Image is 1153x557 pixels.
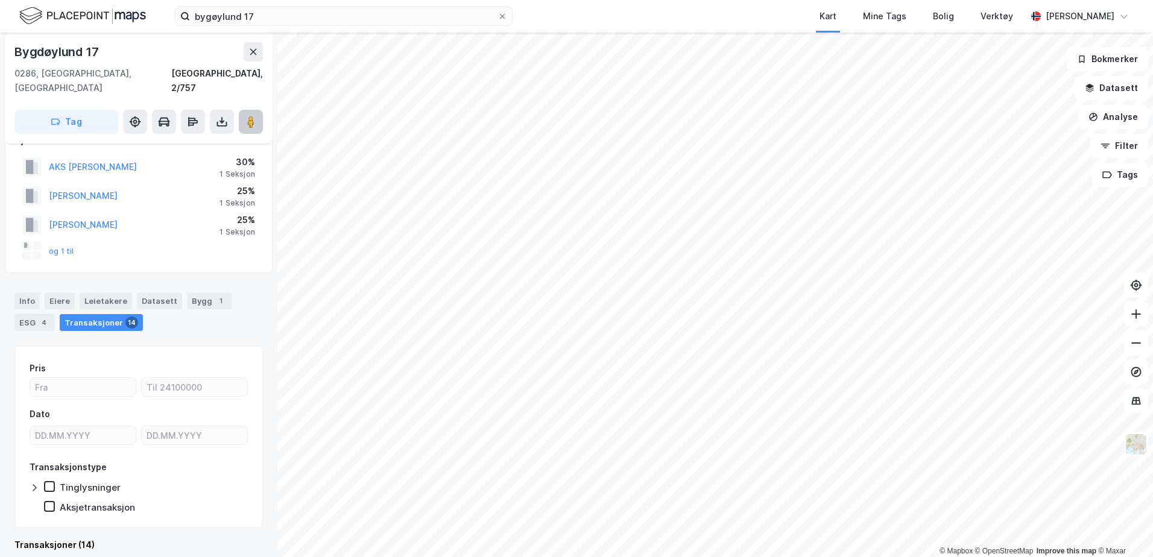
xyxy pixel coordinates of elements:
div: Pris [30,361,46,376]
input: Til 24100000 [142,378,247,396]
iframe: Chat Widget [1093,499,1153,557]
div: Verktøy [981,9,1013,24]
button: Tag [14,110,118,134]
button: Datasett [1075,76,1148,100]
div: 30% [220,155,255,169]
div: Transaksjoner [60,314,143,331]
div: [GEOGRAPHIC_DATA], 2/757 [171,66,263,95]
div: Transaksjoner (14) [14,538,263,552]
img: logo.f888ab2527a4732fd821a326f86c7f29.svg [19,5,146,27]
div: 1 [215,295,227,307]
div: 1 Seksjon [220,169,255,179]
div: ESG [14,314,55,331]
input: DD.MM.YYYY [142,426,247,444]
button: Analyse [1078,105,1148,129]
div: 25% [220,184,255,198]
a: Improve this map [1037,547,1096,555]
input: Fra [30,378,136,396]
div: Info [14,292,40,309]
button: Tags [1092,163,1148,187]
button: Bokmerker [1067,47,1148,71]
div: Tinglysninger [60,482,121,493]
div: Bygg [187,292,232,309]
input: DD.MM.YYYY [30,426,136,444]
div: Dato [30,407,50,421]
div: Aksjetransaksjon [60,502,135,513]
input: Søk på adresse, matrikkel, gårdeiere, leietakere eller personer [190,7,498,25]
div: 1 Seksjon [220,227,255,237]
div: Bygdøylund 17 [14,42,101,61]
div: 14 [125,316,138,329]
div: 25% [220,213,255,227]
div: Leietakere [80,292,132,309]
div: 0286, [GEOGRAPHIC_DATA], [GEOGRAPHIC_DATA] [14,66,171,95]
div: Transaksjonstype [30,460,107,474]
div: Kart [820,9,836,24]
div: Kontrollprogram for chat [1093,499,1153,557]
div: 1 Seksjon [220,198,255,208]
div: Bolig [933,9,954,24]
div: [PERSON_NAME] [1046,9,1114,24]
img: Z [1125,433,1148,456]
div: 4 [38,316,50,329]
div: Eiere [45,292,75,309]
a: Mapbox [940,547,973,555]
div: Mine Tags [863,9,906,24]
button: Filter [1090,134,1148,158]
div: Datasett [137,292,182,309]
a: OpenStreetMap [975,547,1034,555]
